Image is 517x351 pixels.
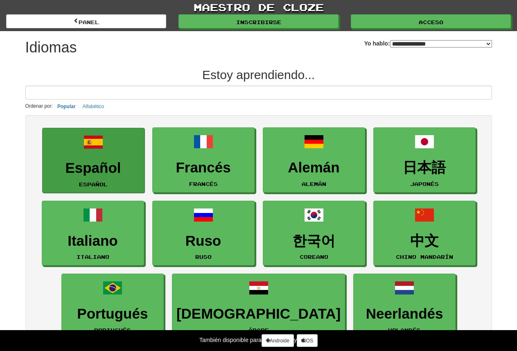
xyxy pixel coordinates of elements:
[25,103,53,109] font: Ordenar por:
[419,19,443,25] font: Acceso
[6,14,166,28] a: panel
[152,201,255,266] a: Rusoruso
[176,159,230,175] font: Francés
[263,201,365,266] a: 한국어coreano
[388,327,421,333] font: Holandés
[194,1,324,13] font: maestro de cloze
[353,274,456,339] a: NeerlandésHolandés
[55,102,78,111] button: Popular
[292,233,335,249] font: 한국어
[297,334,318,347] a: iOS
[351,14,511,28] a: Acceso
[65,160,121,176] font: Español
[294,337,297,343] font: y
[172,274,345,339] a: [DEMOGRAPHIC_DATA]árabe
[94,327,131,333] font: portugués
[263,127,365,192] a: AlemánAlemán
[248,327,269,333] font: árabe
[403,159,446,175] font: 日本語
[25,39,77,56] font: Idiomas
[373,127,476,192] a: 日本語japonés
[77,254,109,260] font: italiano
[152,127,255,192] a: FrancésFrancés
[373,201,476,266] a: 中文chino mandarín
[61,274,164,339] a: Portuguésportugués
[57,104,76,109] font: Popular
[77,306,148,322] font: Portugués
[410,233,439,249] font: 中文
[185,233,221,249] font: Ruso
[262,334,294,347] a: Androide
[195,254,212,260] font: ruso
[366,306,443,322] font: Neerlandés
[410,181,439,187] font: japonés
[189,181,218,187] font: Francés
[178,14,339,28] a: Inscribirse
[236,19,281,25] font: Inscribirse
[68,233,118,249] font: Italiano
[80,102,107,111] button: Alfabético
[42,128,144,193] a: EspañolEspañol
[79,181,108,187] font: Español
[199,337,262,343] font: También disponible para
[288,159,339,175] font: Alemán
[270,338,289,344] font: Androide
[305,338,313,344] font: iOS
[302,181,326,187] font: Alemán
[300,254,328,260] font: coreano
[390,40,492,48] select: Yo hablo:
[79,19,99,25] font: panel
[83,104,104,109] font: Alfabético
[42,201,144,266] a: Italianoitaliano
[176,306,341,322] font: [DEMOGRAPHIC_DATA]
[396,254,453,260] font: chino mandarín
[202,68,315,82] font: Estoy aprendiendo...
[364,40,390,47] font: Yo hablo:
